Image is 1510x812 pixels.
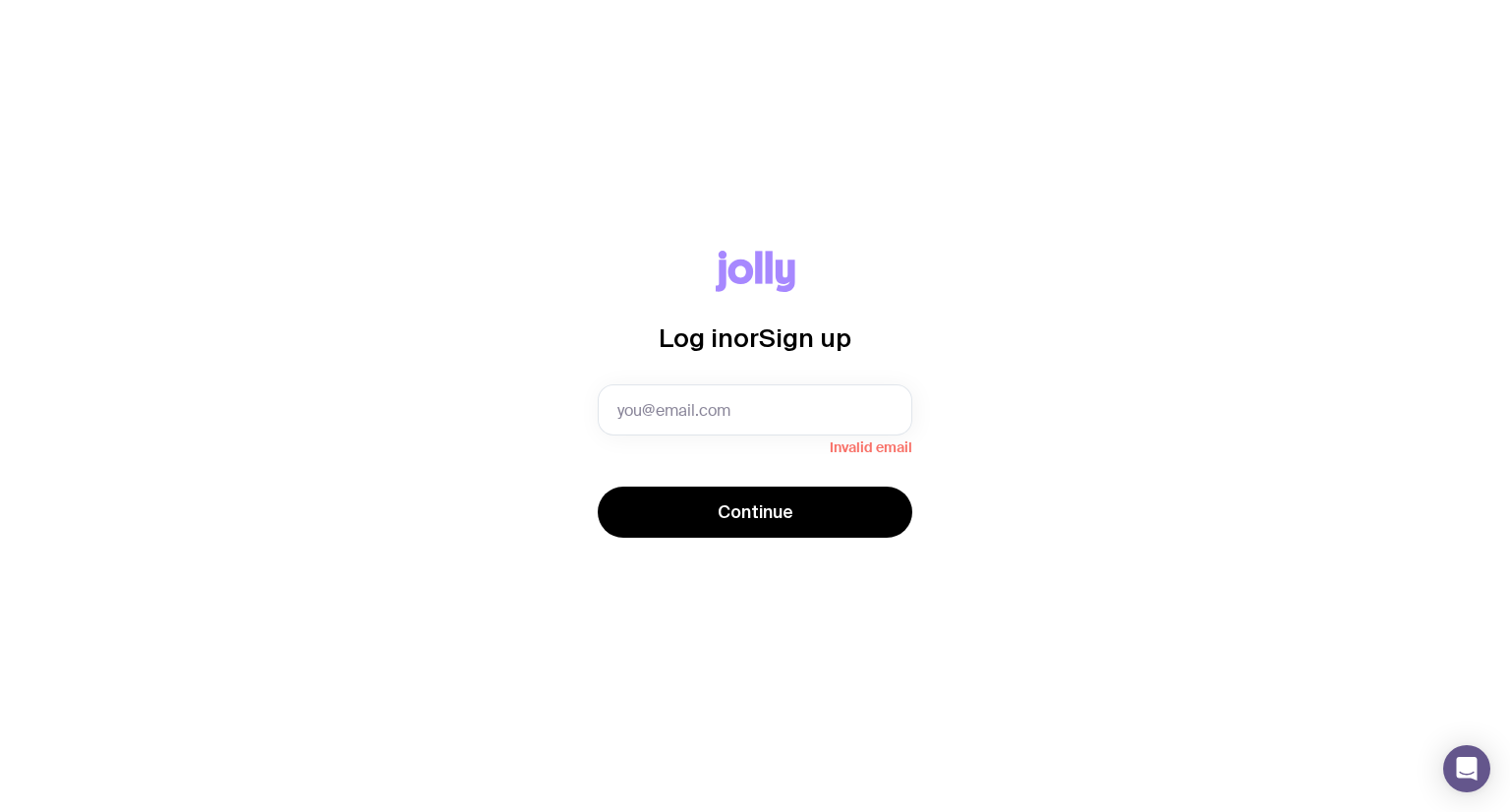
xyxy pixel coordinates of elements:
[1443,745,1490,792] div: Open Intercom Messenger
[718,500,793,524] span: Continue
[733,323,759,352] span: or
[759,323,851,352] span: Sign up
[598,384,912,435] input: you@email.com
[598,487,912,538] button: Continue
[659,323,733,352] span: Log in
[598,435,912,455] span: Invalid email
